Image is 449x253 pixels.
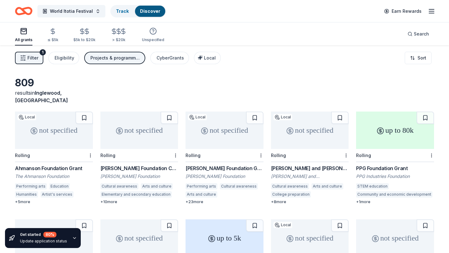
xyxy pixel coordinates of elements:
div: Cultural awareness [100,183,138,189]
div: PPG Industries Foundation [356,173,434,179]
div: Local [273,222,292,228]
div: [PERSON_NAME] Foundation Grant [186,165,263,172]
div: + 23 more [186,199,263,204]
div: [PERSON_NAME] Foundation [186,173,263,179]
button: > $20k [110,25,127,45]
div: [PERSON_NAME] Foundation Charitable Donations [100,165,178,172]
div: [PERSON_NAME] and [PERSON_NAME] Foundation [271,165,349,172]
div: [PERSON_NAME] and [PERSON_NAME] Foundation [271,173,349,179]
div: Performing arts [186,183,217,189]
div: CyberGrants [157,54,184,62]
div: + 8 more [271,199,349,204]
div: not specified [100,112,178,149]
span: Sort [418,54,426,62]
a: up to 80kRollingPPG Foundation GrantPPG Industries FoundationSTEM educationCommunity and economic... [356,112,434,204]
div: STEM education [356,183,389,189]
a: Track [116,8,129,14]
div: > $20k [110,37,127,42]
div: Elementary and secondary education [100,191,172,198]
div: Local [17,114,36,120]
div: 1 [40,49,46,55]
div: + 5 more [15,199,93,204]
div: 809 [15,77,93,89]
div: Cultural awareness [220,183,258,189]
a: not specifiedRolling[PERSON_NAME] Foundation Charitable Donations[PERSON_NAME] FoundationCultural... [100,112,178,204]
div: [PERSON_NAME] Foundation [100,173,178,179]
button: World Itotia Festival [37,5,105,17]
div: Cultural awareness [271,183,309,189]
button: Sort [405,52,432,64]
span: in [15,90,68,103]
div: Projects & programming [90,54,140,62]
a: not specifiedLocalRolling[PERSON_NAME] and [PERSON_NAME] Foundation[PERSON_NAME] and [PERSON_NAME... [271,112,349,204]
div: not specified [15,112,93,149]
div: Ahmanson Foundation Grant [15,165,93,172]
button: All grants [15,25,32,45]
button: ≤ $5k [47,25,58,45]
div: College preparation [271,191,311,198]
div: Arts and culture [141,183,173,189]
div: results [15,89,93,104]
span: Inglewood, [GEOGRAPHIC_DATA] [15,90,68,103]
button: $5k to $20k [73,25,95,45]
div: Arts and culture [186,191,217,198]
span: World Itotia Festival [50,7,93,15]
div: Local [188,114,207,120]
div: Rolling [271,153,286,158]
div: Rolling [186,153,200,158]
div: Unspecified [142,37,164,42]
button: Projects & programming [84,52,145,64]
span: Local [204,55,216,60]
div: + 1 more [356,199,434,204]
div: $5k to $20k [73,37,95,42]
div: 80 % [43,232,56,237]
div: Rolling [100,153,115,158]
button: CyberGrants [150,52,189,64]
span: Filter [27,54,38,62]
a: Earn Rewards [380,6,425,17]
span: Search [414,30,429,38]
a: Discover [140,8,160,14]
button: Unspecified [142,25,164,45]
button: Local [194,52,221,64]
div: Performing arts [15,183,47,189]
a: Home [15,4,32,18]
div: Get started [20,232,67,237]
div: PPG Foundation Grant [356,165,434,172]
div: All grants [15,37,32,42]
div: Local [273,114,292,120]
div: + 10 more [100,199,178,204]
div: The Ahmanson Foundation [15,173,93,179]
div: up to 80k [356,112,434,149]
div: not specified [186,112,263,149]
button: Filter1 [15,52,43,64]
a: not specifiedLocalRollingAhmanson Foundation GrantThe Ahmanson FoundationPerforming artsEducation... [15,112,93,204]
div: Update application status [20,239,67,244]
div: Arts and culture [311,183,343,189]
div: Rolling [356,153,371,158]
button: TrackDiscover [110,5,166,17]
div: Eligibility [55,54,74,62]
button: Eligibility [48,52,79,64]
button: Search [403,28,434,40]
div: Humanities [15,191,38,198]
a: not specifiedLocalRolling[PERSON_NAME] Foundation Grant[PERSON_NAME] FoundationPerforming artsCul... [186,112,263,204]
div: Education [49,183,70,189]
div: Artist's services [41,191,74,198]
div: not specified [271,112,349,149]
div: Rolling [15,153,30,158]
div: Community and economic development [356,191,432,198]
div: ≤ $5k [47,37,58,42]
